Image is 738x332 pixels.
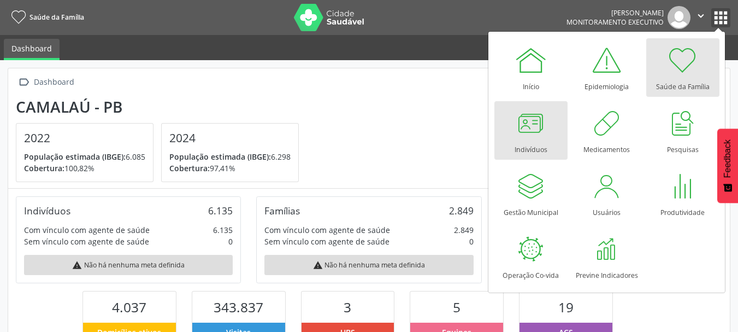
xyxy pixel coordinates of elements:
div: Não há nenhuma meta definida [24,255,233,275]
a: Indivíduos [494,101,568,160]
span: Saúde da Família [29,13,84,22]
div: Sem vínculo com agente de saúde [264,236,389,247]
div: Com vínculo com agente de saúde [24,224,150,236]
h4: 2022 [24,131,145,145]
div: 6.135 [213,224,233,236]
a: Epidemiologia [570,38,643,97]
i: warning [72,260,82,270]
a: Saúde da Família [646,38,719,97]
div: Indivíduos [24,205,70,217]
span: População estimada (IBGE): [24,152,126,162]
button: apps [711,8,730,27]
a: Gestão Municipal [494,164,568,223]
a:  Dashboard [16,74,76,90]
p: 100,82% [24,162,145,174]
div: 0 [469,236,474,247]
a: Previne Indicadores [570,227,643,286]
a: Saúde da Família [8,8,84,26]
div: 2.849 [454,224,474,236]
a: Produtividade [646,164,719,223]
span: Cobertura: [169,163,210,173]
div: Com vínculo com agente de saúde [264,224,390,236]
div: 0 [228,236,233,247]
a: Medicamentos [570,101,643,160]
p: 6.298 [169,151,291,162]
div: [PERSON_NAME] [566,8,664,18]
p: 97,41% [169,162,291,174]
img: img [668,6,690,29]
button:  [690,6,711,29]
span: 19 [558,298,574,316]
div: Famílias [264,205,300,217]
button: Feedback - Mostrar pesquisa [717,129,738,203]
a: Início [494,38,568,97]
div: 2.849 [449,205,474,217]
span: Cobertura: [24,163,64,173]
div: Camalaú - PB [16,98,306,116]
a: Dashboard [4,39,60,60]
div: Sem vínculo com agente de saúde [24,236,149,247]
a: Pesquisas [646,101,719,160]
div: Não há nenhuma meta definida [264,255,473,275]
span: 343.837 [214,298,263,316]
span: 4.037 [112,298,146,316]
i:  [695,10,707,22]
i:  [16,74,32,90]
span: 3 [344,298,351,316]
h4: 2024 [169,131,291,145]
span: População estimada (IBGE): [169,152,271,162]
span: Feedback [723,139,733,178]
a: Usuários [570,164,643,223]
a: Operação Co-vida [494,227,568,286]
div: 6.135 [208,205,233,217]
span: Monitoramento Executivo [566,18,664,27]
p: 6.085 [24,151,145,162]
span: 5 [453,298,460,316]
i: warning [313,260,323,270]
div: Dashboard [32,74,76,90]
